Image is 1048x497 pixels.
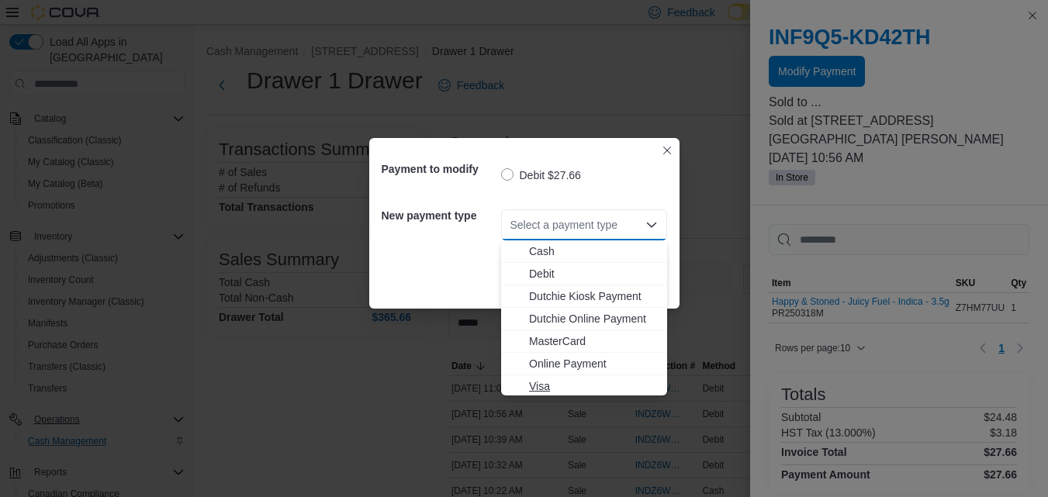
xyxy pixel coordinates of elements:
[501,240,667,398] div: Choose from the following options
[529,288,658,304] span: Dutchie Kiosk Payment
[501,263,667,285] button: Debit
[501,330,667,353] button: MasterCard
[529,333,658,349] span: MasterCard
[382,200,498,231] h5: New payment type
[529,266,658,281] span: Debit
[501,240,667,263] button: Cash
[501,308,667,330] button: Dutchie Online Payment
[658,141,676,160] button: Closes this modal window
[382,154,498,185] h5: Payment to modify
[501,375,667,398] button: Visa
[529,311,658,326] span: Dutchie Online Payment
[529,243,658,259] span: Cash
[501,166,581,185] label: Debit $27.66
[501,353,667,375] button: Online Payment
[645,219,658,231] button: Close list of options
[529,378,658,394] span: Visa
[501,285,667,308] button: Dutchie Kiosk Payment
[529,356,658,371] span: Online Payment
[510,216,512,234] input: Accessible screen reader label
